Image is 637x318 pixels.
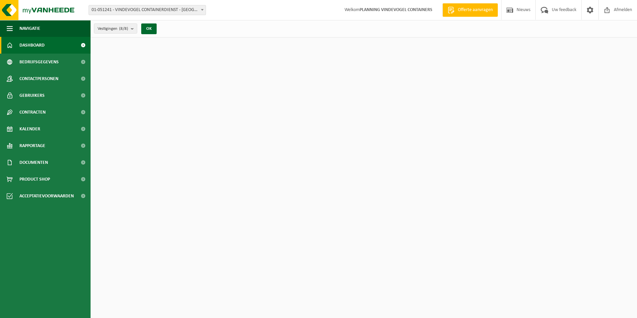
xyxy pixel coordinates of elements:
span: 01-051241 - VINDEVOGEL CONTAINERDIENST - OUDENAARDE - OUDENAARDE [89,5,206,15]
span: Dashboard [19,37,45,54]
span: Acceptatievoorwaarden [19,188,74,204]
span: Offerte aanvragen [456,7,494,13]
span: Rapportage [19,137,45,154]
count: (8/8) [119,26,128,31]
span: Kalender [19,121,40,137]
span: Bedrijfsgegevens [19,54,59,70]
span: Navigatie [19,20,40,37]
a: Offerte aanvragen [442,3,498,17]
span: Contactpersonen [19,70,58,87]
span: Product Shop [19,171,50,188]
span: Contracten [19,104,46,121]
span: Vestigingen [98,24,128,34]
button: OK [141,23,157,34]
strong: PLANNING VINDEVOGEL CONTAINERS [360,7,432,12]
span: Gebruikers [19,87,45,104]
span: Documenten [19,154,48,171]
button: Vestigingen(8/8) [94,23,137,34]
